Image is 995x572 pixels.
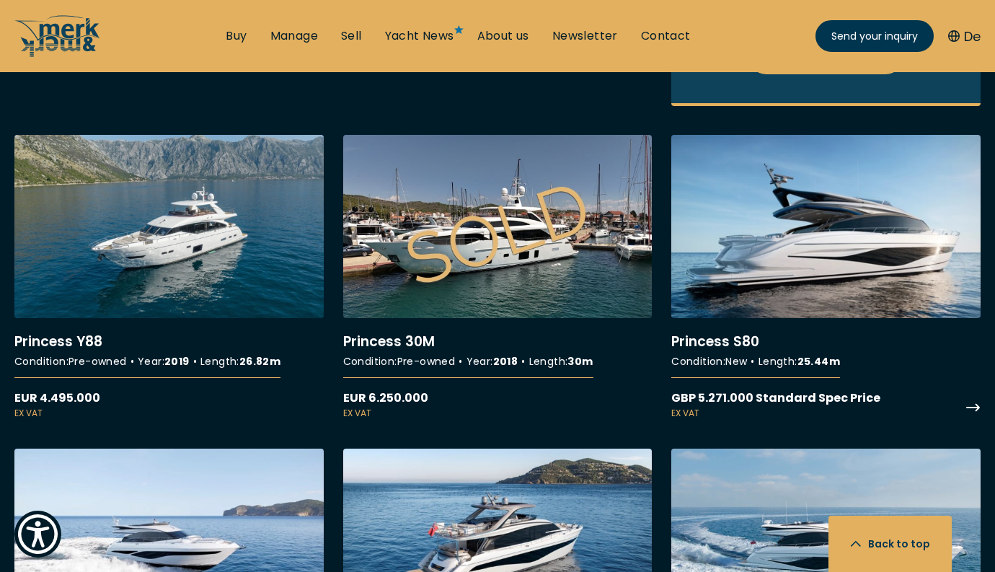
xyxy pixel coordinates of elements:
[226,28,247,44] a: Buy
[828,516,952,572] button: Back to top
[14,45,101,62] a: /
[671,135,981,421] a: More details about
[14,135,324,421] a: More details about
[815,20,934,52] a: Send your inquiry
[270,28,318,44] a: Manage
[343,135,653,421] a: More details about
[477,28,529,44] a: About us
[641,28,691,44] a: Contact
[385,28,454,44] a: Yacht News
[552,28,618,44] a: Newsletter
[341,28,362,44] a: Sell
[948,27,981,46] button: De
[831,29,918,44] span: Send your inquiry
[14,511,61,558] button: Show Accessibility Preferences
